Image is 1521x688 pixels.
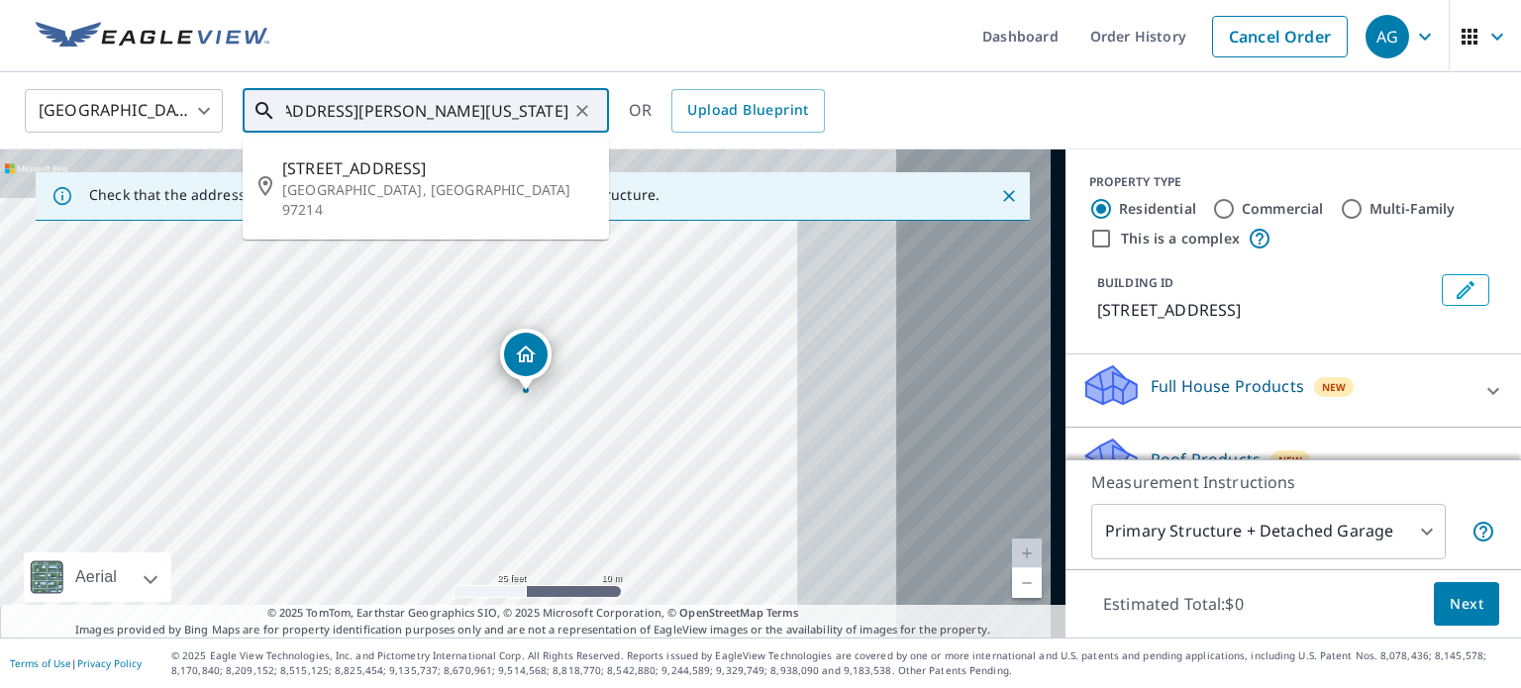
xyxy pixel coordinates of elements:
[10,657,142,669] p: |
[1442,274,1489,306] button: Edit building 1
[1151,447,1261,471] p: Roof Products
[77,656,142,670] a: Privacy Policy
[1121,229,1240,248] label: This is a complex
[282,156,593,180] span: [STREET_ADDRESS]
[1012,539,1042,568] a: Current Level 20, Zoom In Disabled
[171,648,1511,678] p: © 2025 Eagle View Technologies, Inc. and Pictometry International Corp. All Rights Reserved. Repo...
[1212,16,1348,57] a: Cancel Order
[1087,582,1260,626] p: Estimated Total: $0
[671,89,824,133] a: Upload Blueprint
[1089,173,1497,191] div: PROPERTY TYPE
[282,180,593,220] p: [GEOGRAPHIC_DATA], [GEOGRAPHIC_DATA] 97214
[996,183,1022,209] button: Close
[500,329,552,390] div: Dropped pin, building 1, Residential property, 2315 SE 12th Ave Portland, OR 97214
[568,97,596,125] button: Clear
[1091,504,1446,559] div: Primary Structure + Detached Garage
[25,83,223,139] div: [GEOGRAPHIC_DATA]
[1434,582,1499,627] button: Next
[1097,274,1173,291] p: BUILDING ID
[687,98,808,123] span: Upload Blueprint
[1366,15,1409,58] div: AG
[1369,199,1456,219] label: Multi-Family
[1278,452,1303,468] span: New
[1450,592,1483,617] span: Next
[1081,436,1505,492] div: Roof ProductsNew
[1322,379,1347,395] span: New
[1119,199,1196,219] label: Residential
[36,22,269,51] img: EV Logo
[629,89,825,133] div: OR
[1242,199,1324,219] label: Commercial
[89,186,659,204] p: Check that the address is accurate, then drag the marker over the correct structure.
[267,605,799,622] span: © 2025 TomTom, Earthstar Geographics SIO, © 2025 Microsoft Corporation, ©
[24,552,171,602] div: Aerial
[1151,374,1304,398] p: Full House Products
[1091,470,1495,494] p: Measurement Instructions
[1012,568,1042,598] a: Current Level 20, Zoom Out
[286,83,568,139] input: Search by address or latitude-longitude
[766,605,799,620] a: Terms
[1081,362,1505,419] div: Full House ProductsNew
[69,552,123,602] div: Aerial
[679,605,762,620] a: OpenStreetMap
[10,656,71,670] a: Terms of Use
[1097,298,1434,322] p: [STREET_ADDRESS]
[1471,520,1495,543] span: Your report will include the primary structure and a detached garage if one exists.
